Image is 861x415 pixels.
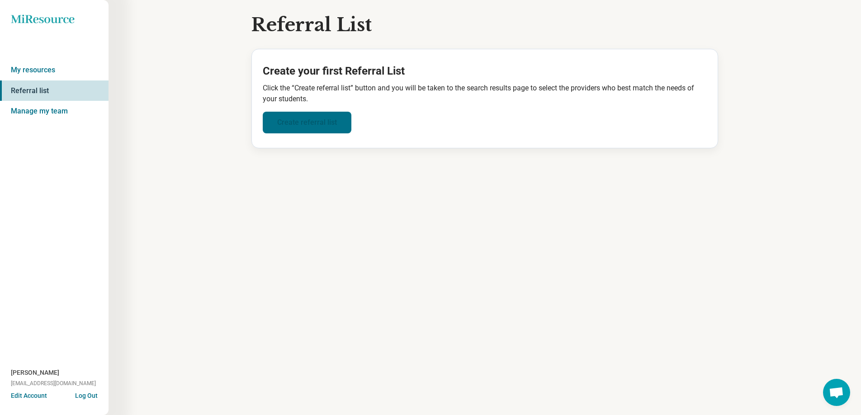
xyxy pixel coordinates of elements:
button: Edit Account [11,391,47,401]
span: [PERSON_NAME] [11,368,59,377]
a: Open chat [823,379,850,406]
h2: Create your first Referral List [263,64,707,79]
span: [EMAIL_ADDRESS][DOMAIN_NAME] [11,379,96,387]
h1: Referral List [251,14,372,35]
a: Create referral list [263,112,351,133]
p: Click the “Create referral list” button and you will be taken to the search results page to selec... [263,83,707,104]
button: Log Out [75,391,98,398]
